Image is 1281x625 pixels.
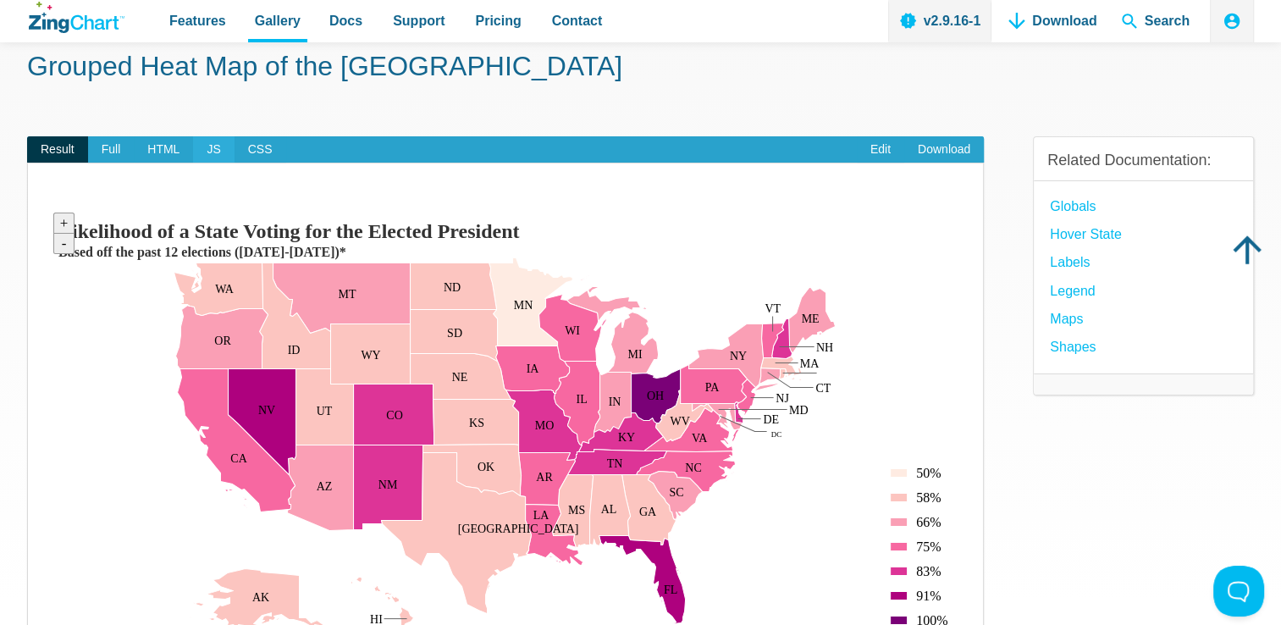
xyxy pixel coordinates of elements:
a: hover state [1050,223,1121,246]
span: Support [393,9,444,32]
h1: Grouped Heat Map of the [GEOGRAPHIC_DATA] [27,49,1254,87]
a: Download [904,136,984,163]
span: Gallery [255,9,301,32]
span: CSS [235,136,286,163]
a: Shapes [1050,335,1096,358]
h3: Related Documentation: [1047,151,1240,170]
a: globals [1050,195,1096,218]
span: Full [88,136,135,163]
span: Contact [552,9,603,32]
iframe: Toggle Customer Support [1213,566,1264,617]
span: JS [193,136,234,163]
a: Labels [1050,251,1090,274]
a: Maps [1050,307,1083,330]
span: Pricing [475,9,521,32]
span: HTML [134,136,193,163]
a: Edit [857,136,904,163]
a: Legend [1050,279,1095,302]
a: ZingChart Logo. Click to return to the homepage [29,2,124,33]
span: Result [27,136,88,163]
span: Docs [329,9,362,32]
span: Features [169,9,226,32]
